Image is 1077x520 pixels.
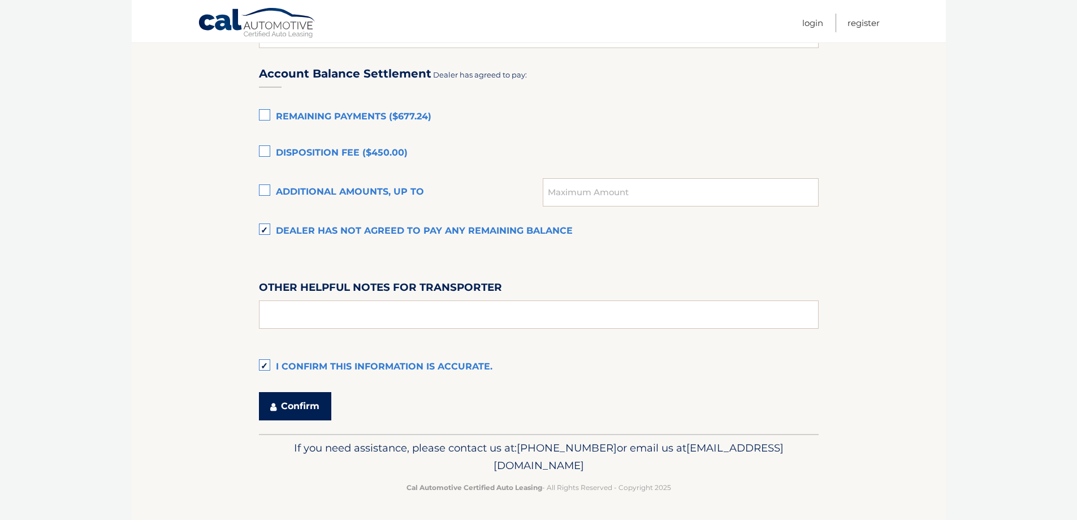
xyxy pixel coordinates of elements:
label: Other helpful notes for transporter [259,279,502,300]
label: Dealer has not agreed to pay any remaining balance [259,220,819,243]
span: [PHONE_NUMBER] [517,441,617,454]
span: Dealer has agreed to pay: [433,70,527,79]
p: - All Rights Reserved - Copyright 2025 [266,482,811,493]
a: Login [802,14,823,32]
label: Remaining Payments ($677.24) [259,106,819,128]
a: Cal Automotive [198,7,317,40]
button: Confirm [259,392,331,420]
label: Additional amounts, up to [259,181,543,204]
h3: Account Balance Settlement [259,67,431,81]
a: Register [847,14,880,32]
strong: Cal Automotive Certified Auto Leasing [406,483,542,492]
p: If you need assistance, please contact us at: or email us at [266,439,811,475]
label: Disposition Fee ($450.00) [259,142,819,165]
input: Maximum Amount [543,178,818,207]
label: I confirm this information is accurate. [259,356,819,379]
